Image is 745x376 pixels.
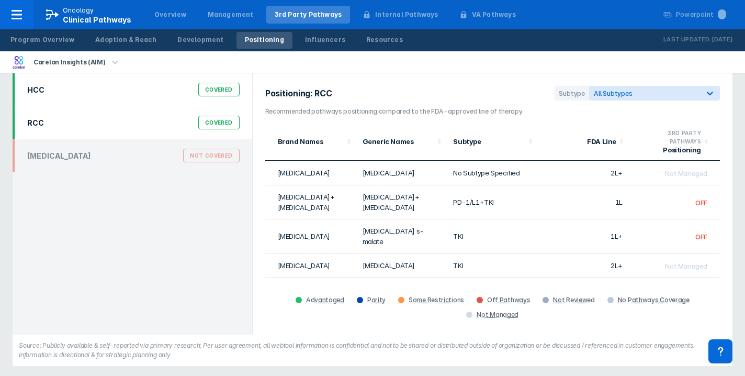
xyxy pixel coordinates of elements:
figcaption: Source: Publicly available & self-reported via primary research; Per user agreement, all webtool ... [19,341,726,360]
div: OFF [695,233,707,241]
td: PD-1/L1+TKI [447,185,538,219]
div: Covered [198,116,240,129]
td: 1L [538,185,629,219]
div: Resources [366,35,403,45]
div: Off Pathways [487,296,530,304]
div: OFF [695,198,707,207]
td: PD-1/L1+TKI [447,278,538,312]
td: 2L+ [538,253,629,278]
div: Internal Pathways [375,10,438,19]
span: All Subtypes [594,90,633,97]
div: Carelon Insights (AIM) [29,55,109,70]
div: Generic Names [363,137,435,146]
div: Covered [198,83,240,96]
div: Influencers [305,35,345,45]
td: [MEDICAL_DATA]+[MEDICAL_DATA] [265,185,356,219]
a: Influencers [297,32,354,49]
div: Adoption & Reach [95,35,156,45]
td: [MEDICAL_DATA] [356,253,447,278]
div: Overview [154,10,187,19]
div: Not Managed [665,262,707,270]
a: Overview [146,6,195,24]
td: [MEDICAL_DATA] [265,161,356,185]
div: RCC [27,118,44,127]
p: Last Updated: [663,35,712,45]
td: [MEDICAL_DATA] [356,161,447,185]
div: [MEDICAL_DATA] [27,151,91,160]
div: Parity [367,296,386,304]
td: 1L [538,278,629,312]
a: Management [199,6,262,24]
span: Clinical Pathways [63,15,131,24]
td: 2L+ [538,161,629,185]
div: 3RD PARTY PATHWAYS [635,129,701,146]
a: 3rd Party Pathways [266,6,351,24]
a: Development [169,32,232,49]
h3: Recommended pathways positioning compared to the FDA-approved line of therapy [265,107,720,116]
div: 3rd Party Pathways [275,10,342,19]
div: Contact Support [708,339,732,363]
td: [MEDICAL_DATA] [265,253,356,278]
div: Some Restrictions [409,296,464,304]
div: Not Covered [183,149,239,162]
div: FDA Line [544,137,616,146]
div: No Pathways Coverage [618,296,690,304]
p: Oncology [63,6,94,15]
div: Positioning [245,35,284,45]
div: Management [208,10,254,19]
td: [MEDICAL_DATA] [265,219,356,253]
td: No Subtype Specified [447,161,538,185]
div: Not Managed [665,169,707,178]
a: Adoption & Reach [87,32,165,49]
td: 1L+ [538,219,629,253]
div: VA Pathways [472,10,516,19]
td: TKI [447,253,538,278]
h2: Positioning: RCC [265,89,338,98]
div: Not Reviewed [553,296,594,304]
td: [MEDICAL_DATA]+[MEDICAL_DATA] [265,278,356,312]
div: Not Managed [477,311,518,319]
td: [MEDICAL_DATA]+[MEDICAL_DATA] [356,278,447,312]
div: HCC [27,85,44,94]
div: Positioning [635,146,701,154]
a: Resources [358,32,411,49]
div: Brand Names [278,137,344,146]
div: Advantaged [306,296,344,304]
td: [MEDICAL_DATA]+[MEDICAL_DATA] [356,185,447,219]
div: Powerpoint [676,10,726,19]
div: Subtype [453,137,525,146]
p: [DATE] [712,35,732,45]
div: Subtype [555,86,589,101]
td: [MEDICAL_DATA] s-malate [356,219,447,253]
img: carelon-insights [13,56,25,69]
a: Positioning [236,32,292,49]
div: Development [177,35,223,45]
a: Program Overview [2,32,83,49]
td: TKI [447,219,538,253]
div: Program Overview [10,35,74,45]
